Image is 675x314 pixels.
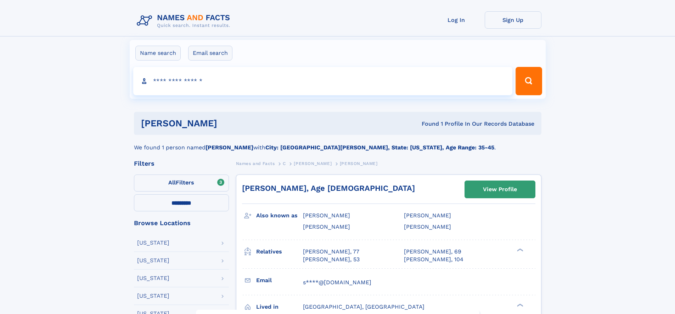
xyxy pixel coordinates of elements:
[256,301,303,313] h3: Lived in
[319,120,534,128] div: Found 1 Profile In Our Records Database
[294,159,332,168] a: [PERSON_NAME]
[188,46,232,61] label: Email search
[404,223,451,230] span: [PERSON_NAME]
[303,256,360,263] a: [PERSON_NAME], 53
[137,258,169,263] div: [US_STATE]
[133,67,513,95] input: search input
[265,144,494,151] b: City: [GEOGRAPHIC_DATA][PERSON_NAME], State: [US_STATE], Age Range: 35-45
[242,184,415,193] a: [PERSON_NAME], Age [DEMOGRAPHIC_DATA]
[256,210,303,222] h3: Also known as
[134,135,541,152] div: We found 1 person named with .
[404,256,463,263] a: [PERSON_NAME], 104
[134,220,229,226] div: Browse Locations
[135,46,181,61] label: Name search
[515,303,524,307] div: ❯
[303,248,359,256] a: [PERSON_NAME], 77
[236,159,275,168] a: Names and Facts
[294,161,332,166] span: [PERSON_NAME]
[340,161,378,166] span: [PERSON_NAME]
[134,175,229,192] label: Filters
[168,179,176,186] span: All
[483,181,517,198] div: View Profile
[256,274,303,286] h3: Email
[303,223,350,230] span: [PERSON_NAME]
[137,275,169,281] div: [US_STATE]
[485,11,541,29] a: Sign Up
[283,161,286,166] span: C
[303,212,350,219] span: [PERSON_NAME]
[465,181,535,198] a: View Profile
[141,119,320,128] h1: [PERSON_NAME]
[404,212,451,219] span: [PERSON_NAME]
[137,240,169,246] div: [US_STATE]
[516,67,542,95] button: Search Button
[404,248,461,256] a: [PERSON_NAME], 69
[134,160,229,167] div: Filters
[137,293,169,299] div: [US_STATE]
[303,303,424,310] span: [GEOGRAPHIC_DATA], [GEOGRAPHIC_DATA]
[283,159,286,168] a: C
[134,11,236,30] img: Logo Names and Facts
[256,246,303,258] h3: Relatives
[428,11,485,29] a: Log In
[515,247,524,252] div: ❯
[206,144,253,151] b: [PERSON_NAME]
